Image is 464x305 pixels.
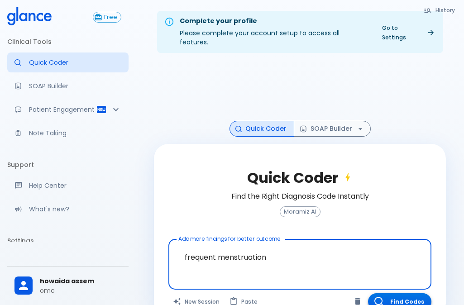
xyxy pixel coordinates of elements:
span: howaida assem [40,276,121,286]
p: Note Taking [29,129,121,138]
a: Click to view or change your subscription [93,12,129,23]
div: howaida assemomc [7,270,129,301]
p: omc [40,286,121,295]
button: Quick Coder [230,121,294,137]
h2: Quick Coder [247,169,353,186]
a: Advanced note-taking [7,123,129,143]
span: Free [100,14,121,21]
p: Patient Engagement [29,105,96,114]
li: Settings [7,230,129,252]
div: Please complete your account setup to access all features. [180,14,369,50]
li: Support [7,154,129,176]
a: Docugen: Compose a clinical documentation in seconds [7,76,129,96]
p: Quick Coder [29,58,121,67]
a: Go to Settings [377,21,440,44]
a: Get help from our support team [7,176,129,195]
div: Patient Reports & Referrals [7,100,129,119]
h6: Find the Right Diagnosis Code Instantly [231,190,369,203]
button: History [419,4,460,17]
button: Free [93,12,121,23]
a: Moramiz: Find ICD10AM codes instantly [7,52,129,72]
textarea: frequent menstruation [175,243,425,272]
li: Clinical Tools [7,31,129,52]
p: What's new? [29,205,121,214]
button: SOAP Builder [294,121,371,137]
p: Help Center [29,181,121,190]
span: Moramiz AI [280,209,320,215]
p: SOAP Builder [29,81,121,91]
div: Recent updates and feature releases [7,199,129,219]
div: Complete your profile [180,16,369,26]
